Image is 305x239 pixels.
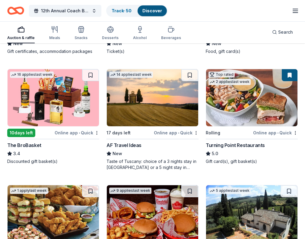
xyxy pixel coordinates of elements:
span: New [113,150,122,157]
button: Track· 50Discover [106,5,167,17]
div: Top rated [208,72,235,78]
button: Alcohol [133,23,147,43]
div: Auction & raffle [7,35,35,40]
div: 1 apply last week [10,188,48,194]
div: The BroBasket [7,142,41,149]
div: Food, gift card(s) [206,48,298,54]
div: Online app Quick [253,129,298,136]
a: Image for Turning Point RestaurantsTop rated2 applieslast weekRollingOnline app•QuickTurning Poin... [206,69,298,164]
button: Search [267,26,298,38]
a: Discover [142,8,162,13]
span: 12th Annual Coach Bingo & Tricky Tray [41,7,89,14]
div: Taste of Tuscany: choice of a 3 nights stay in [GEOGRAPHIC_DATA] or a 5 night stay in [GEOGRAPHIC... [106,158,199,170]
img: Image for Turning Point Restaurants [206,69,297,126]
div: Discounted gift basket(s) [7,158,99,164]
button: Meals [49,23,60,43]
div: 10 days left [7,129,35,137]
div: AF Travel Ideas [106,142,141,149]
button: Snacks [75,23,87,43]
div: Desserts [102,35,119,40]
span: • [79,130,80,135]
div: Beverages [161,35,181,40]
button: Desserts [102,23,119,43]
button: Beverages [161,23,181,43]
div: Rolling [206,129,220,136]
div: Online app Quick [154,129,199,136]
span: New [113,40,122,47]
div: 14 applies last week [109,72,153,78]
div: Gift card(s), gift basket(s) [206,158,298,164]
span: 3.4 [13,150,20,157]
div: Meals [49,35,60,40]
div: 2 applies last week [208,79,251,85]
div: 16 applies last week [10,72,54,78]
span: 5.0 [212,150,218,157]
div: Alcohol [133,35,147,40]
div: Ticket(s) [106,48,199,54]
span: New [13,40,23,47]
div: Gift certificates, accommodation packages [7,48,99,54]
span: • [277,130,278,135]
div: Online app Quick [55,129,99,136]
a: Home [7,4,24,18]
button: Auction & raffle [7,23,35,43]
div: 17 days left [106,129,131,136]
a: Track· 50 [112,8,132,13]
button: 12th Annual Coach Bingo & Tricky Tray [29,5,101,17]
div: 9 applies last week [109,188,151,194]
div: Snacks [75,35,87,40]
div: 5 applies last week [208,188,251,194]
div: Turning Point Restaurants [206,142,265,149]
a: Image for AF Travel Ideas14 applieslast week17 days leftOnline app•QuickAF Travel IdeasNewTaste o... [106,69,199,170]
img: Image for The BroBasket [8,69,99,126]
span: • [178,130,179,135]
a: Image for The BroBasket16 applieslast week10days leftOnline app•QuickThe BroBasket3.4Discounted g... [7,69,99,164]
img: Image for AF Travel Ideas [107,69,198,126]
span: Search [278,29,293,36]
span: New [212,40,221,47]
